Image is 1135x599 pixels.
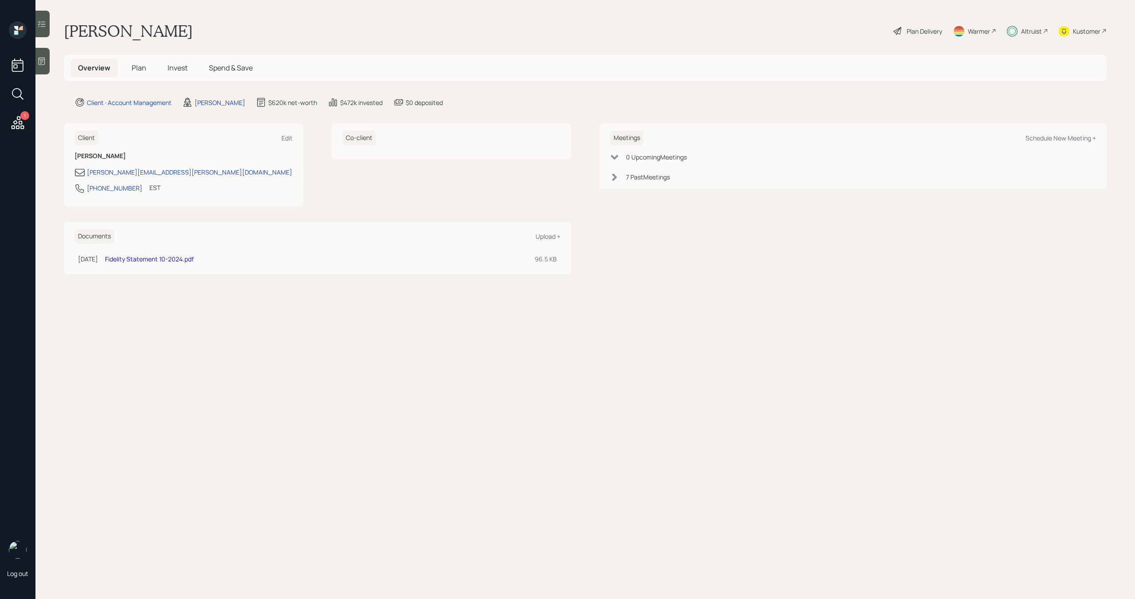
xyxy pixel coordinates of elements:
[406,98,443,107] div: $0 deposited
[149,183,160,192] div: EST
[535,254,557,264] div: 96.5 KB
[340,98,383,107] div: $472k invested
[195,98,245,107] div: [PERSON_NAME]
[907,27,942,36] div: Plan Delivery
[132,63,146,73] span: Plan
[168,63,188,73] span: Invest
[74,131,98,145] h6: Client
[1073,27,1100,36] div: Kustomer
[626,152,687,162] div: 0 Upcoming Meeting s
[342,131,376,145] h6: Co-client
[268,98,317,107] div: $620k net-worth
[87,167,292,177] div: [PERSON_NAME][EMAIL_ADDRESS][PERSON_NAME][DOMAIN_NAME]
[74,229,114,244] h6: Documents
[20,111,29,120] div: 1
[282,134,293,142] div: Edit
[968,27,990,36] div: Warmer
[536,232,560,241] div: Upload +
[78,254,98,264] div: [DATE]
[610,131,644,145] h6: Meetings
[87,183,142,193] div: [PHONE_NUMBER]
[78,63,110,73] span: Overview
[74,152,293,160] h6: [PERSON_NAME]
[626,172,670,182] div: 7 Past Meeting s
[9,541,27,559] img: michael-russo-headshot.png
[209,63,253,73] span: Spend & Save
[7,569,28,578] div: Log out
[1025,134,1096,142] div: Schedule New Meeting +
[1021,27,1042,36] div: Altruist
[87,98,172,107] div: Client · Account Management
[64,21,193,41] h1: [PERSON_NAME]
[105,255,194,263] a: Fidelity Statement 10-2024.pdf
